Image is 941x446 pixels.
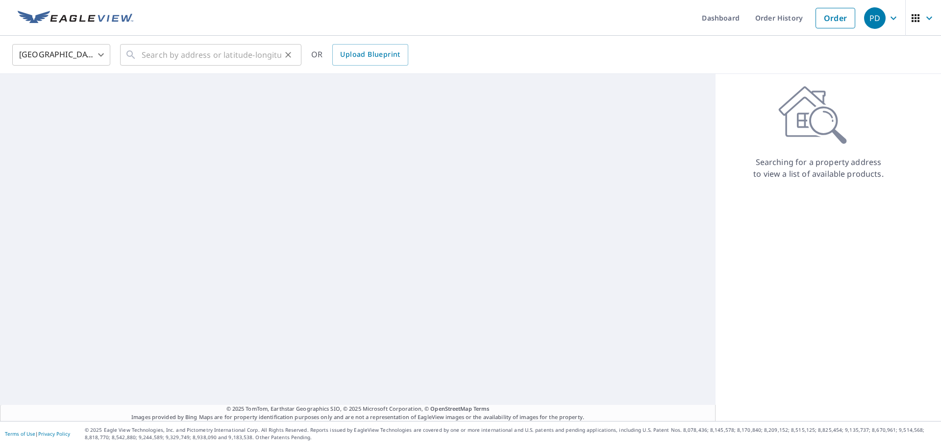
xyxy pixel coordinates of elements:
a: Upload Blueprint [332,44,408,66]
img: EV Logo [18,11,133,25]
p: | [5,431,70,437]
div: OR [311,44,408,66]
div: PD [864,7,886,29]
button: Clear [281,48,295,62]
div: [GEOGRAPHIC_DATA] [12,41,110,69]
p: Searching for a property address to view a list of available products. [753,156,884,180]
a: Order [816,8,855,28]
a: OpenStreetMap [430,405,471,412]
span: Upload Blueprint [340,48,400,61]
a: Privacy Policy [38,430,70,437]
input: Search by address or latitude-longitude [142,41,281,69]
span: © 2025 TomTom, Earthstar Geographics SIO, © 2025 Microsoft Corporation, © [226,405,490,413]
p: © 2025 Eagle View Technologies, Inc. and Pictometry International Corp. All Rights Reserved. Repo... [85,426,936,441]
a: Terms [473,405,490,412]
a: Terms of Use [5,430,35,437]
